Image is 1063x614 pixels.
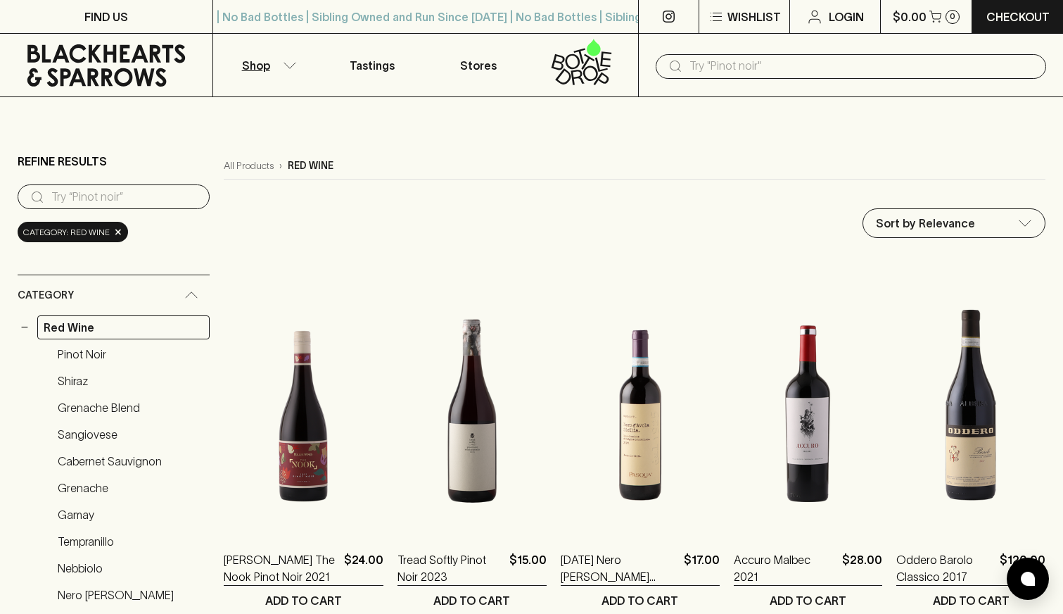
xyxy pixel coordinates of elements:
a: Nebbiolo [51,556,210,580]
span: Category [18,287,74,304]
a: Tread Softly Pinot Noir 2023 [397,551,504,585]
a: Cabernet Sauvignon [51,449,210,473]
p: $17.00 [684,551,720,585]
p: ADD TO CART [933,592,1010,609]
p: Refine Results [18,153,107,170]
img: Buller The Nook Pinot Noir 2021 [224,284,383,530]
p: Checkout [986,8,1050,25]
p: Shop [242,57,270,74]
p: $24.00 [344,551,383,585]
p: red wine [288,158,333,173]
img: Tread Softly Pinot Noir 2023 [397,284,547,530]
button: Shop [213,34,319,96]
p: › [279,158,282,173]
p: ADD TO CART [601,592,678,609]
p: Sort by Relevance [876,215,975,232]
p: $0.00 [893,8,927,25]
img: bubble-icon [1021,572,1035,586]
div: Sort by Relevance [863,209,1045,237]
a: Gamay [51,503,210,527]
a: Grenache Blend [51,396,210,420]
p: Tastings [350,57,395,74]
a: Red Wine [37,315,210,339]
img: Oddero Barolo Classico 2017 [896,284,1045,530]
a: Sangiovese [51,422,210,446]
p: Wishlist [727,8,781,25]
a: Nero [PERSON_NAME] [51,583,210,607]
div: Category [18,275,210,315]
p: Stores [460,57,497,74]
p: ADD TO CART [433,592,510,609]
p: ADD TO CART [265,592,342,609]
p: 0 [950,13,955,20]
a: Tastings [319,34,426,96]
a: Oddero Barolo Classico 2017 [896,551,994,585]
span: Category: red wine [23,225,110,239]
p: $28.00 [842,551,882,585]
p: Login [829,8,864,25]
input: Try “Pinot noir” [51,186,198,208]
input: Try "Pinot noir" [689,55,1035,77]
span: × [114,225,122,239]
img: Accuro Malbec 2021 [734,284,883,530]
p: ADD TO CART [770,592,846,609]
a: Pinot Noir [51,342,210,366]
p: $15.00 [509,551,547,585]
a: All Products [224,158,274,173]
a: Grenache [51,476,210,500]
a: Shiraz [51,369,210,393]
a: Stores [426,34,532,96]
a: [PERSON_NAME] The Nook Pinot Noir 2021 [224,551,338,585]
p: FIND US [84,8,128,25]
p: $120.00 [1000,551,1045,585]
a: [DATE] Nero [PERSON_NAME] 2023 [561,551,678,585]
button: − [18,320,32,334]
a: Accuro Malbec 2021 [734,551,837,585]
a: Tempranillo [51,530,210,553]
img: Pasqua Nero d'Avola 2023 [561,284,720,530]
